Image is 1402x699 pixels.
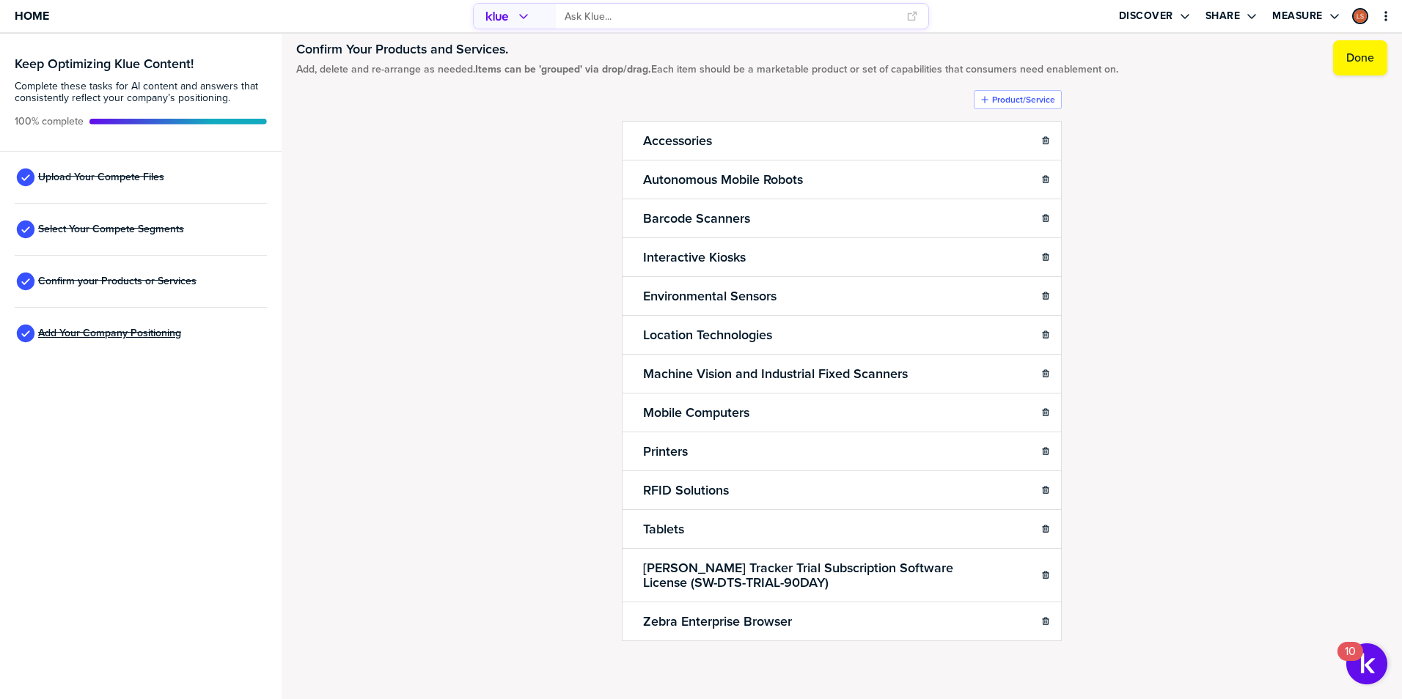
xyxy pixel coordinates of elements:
span: Complete these tasks for AI content and answers that consistently reflect your company’s position... [15,81,267,104]
div: 10 [1345,651,1356,670]
li: RFID Solutions [622,470,1062,510]
h2: Accessories [640,130,715,151]
h2: Interactive Kiosks [640,247,749,267]
h2: Location Technologies [640,325,775,345]
h2: Tablets [640,519,687,539]
li: Barcode Scanners [622,199,1062,238]
li: Location Technologies [622,315,1062,355]
span: Add, delete and re-arrange as needed. Each item should be a marketable product or set of capabili... [296,64,1118,75]
label: Product/Service [992,94,1055,106]
img: 2f826f862275adc63c7c5e4231704193-sml.png [1354,10,1367,23]
li: Environmental Sensors [622,276,1062,316]
li: Interactive Kiosks [622,237,1062,277]
button: Product/Service [974,90,1062,109]
li: [PERSON_NAME] Tracker Trial Subscription Software License (SW-DTS-TRIAL-90DAY) [622,548,1062,602]
span: Add Your Company Positioning [38,328,181,339]
li: Printers [622,432,1062,471]
span: Confirm your Products or Services [38,275,197,287]
span: Active [15,116,84,127]
li: Tablets [622,509,1062,549]
h2: Zebra Enterprise Browser [640,611,795,632]
li: Autonomous Mobile Robots [622,160,1062,199]
li: Zebra Enterprise Browser [622,602,1062,641]
input: Ask Klue... [565,4,897,29]
h2: Printers [640,441,691,462]
li: Machine Vision and Industrial Fixed Scanners [622,354,1062,393]
label: Measure [1272,10,1323,23]
button: Done [1333,40,1387,75]
span: Upload Your Compete Files [38,171,164,183]
label: Share [1205,10,1241,23]
span: Home [15,10,49,22]
span: Select Your Compete Segments [38,223,184,235]
div: Lauren Simmons [1352,8,1368,24]
h2: RFID Solutions [640,480,732,500]
label: Done [1346,51,1374,65]
li: Mobile Computers [622,393,1062,432]
button: Open Resource Center, 10 new notifications [1346,643,1387,684]
h2: Barcode Scanners [640,208,753,229]
h2: Environmental Sensors [640,286,779,306]
h2: Autonomous Mobile Robots [640,169,806,190]
li: Accessories [622,121,1062,160]
h1: Confirm Your Products and Services. [296,40,1118,58]
strong: Items can be 'grouped' via drop/drag. [475,62,651,77]
h2: Mobile Computers [640,402,752,423]
a: Edit Profile [1351,7,1370,26]
h2: Machine Vision and Industrial Fixed Scanners [640,363,911,384]
h3: Keep Optimizing Klue Content! [15,57,267,70]
h2: [PERSON_NAME] Tracker Trial Subscription Software License (SW-DTS-TRIAL-90DAY) [640,558,961,593]
label: Discover [1119,10,1173,23]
